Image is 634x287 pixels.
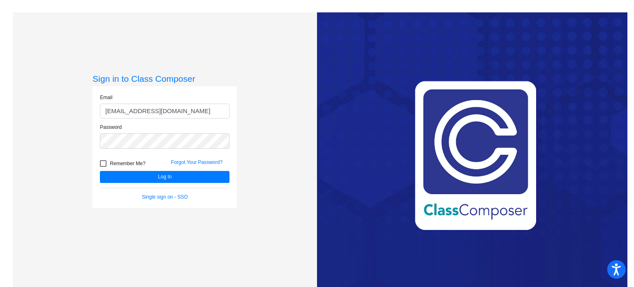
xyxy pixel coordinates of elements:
[171,159,222,165] a: Forgot Your Password?
[100,123,122,131] label: Password
[100,94,112,101] label: Email
[100,171,229,183] button: Log In
[142,194,188,200] a: Single sign on - SSO
[92,74,237,84] h3: Sign in to Class Composer
[110,159,145,168] span: Remember Me?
